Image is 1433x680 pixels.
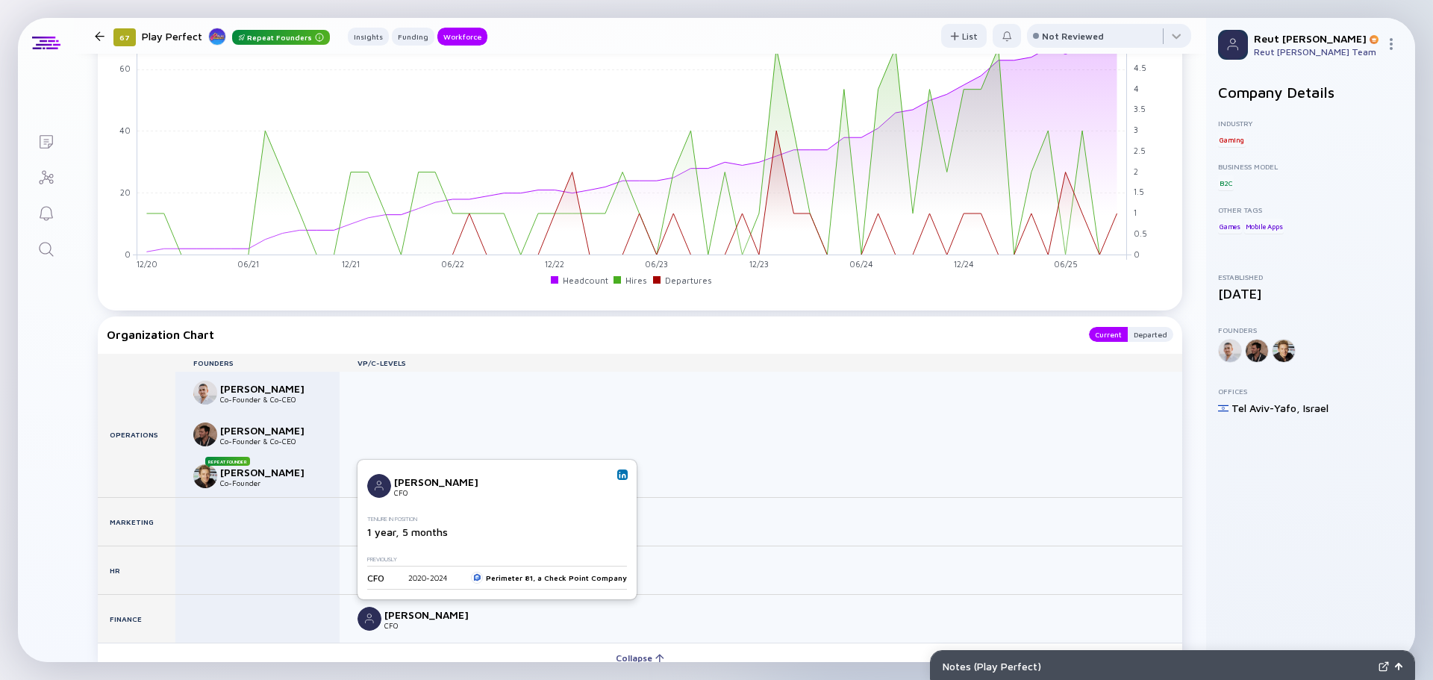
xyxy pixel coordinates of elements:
tspan: 20 [120,187,131,197]
img: Nadav Brandstater picture [193,464,217,488]
div: Co-Founder [220,478,319,487]
h2: Company Details [1218,84,1403,101]
img: Profile Picture [1218,30,1248,60]
img: Open Notes [1395,663,1402,670]
a: Search [18,230,74,266]
tspan: 4.5 [1134,63,1146,72]
a: Perimeter 81, a Check Point Company logoPerimeter 81, a Check Point Company [471,572,627,584]
div: Tenure in Position [367,516,621,523]
div: Tel Aviv-Yafo , [1231,402,1300,414]
tspan: 3.5 [1134,105,1146,114]
div: Collapse [607,646,673,670]
tspan: 3 [1134,125,1138,134]
button: List [941,24,987,48]
tspan: 06/24 [849,259,873,269]
button: Departed [1128,327,1173,342]
tspan: 06/21 [237,259,259,269]
tspan: 2 [1134,166,1138,176]
div: Play Perfect [142,27,330,46]
div: Previously [367,556,621,563]
button: Current [1089,327,1128,342]
div: Games [1218,219,1242,234]
a: Lists [18,122,74,158]
tspan: 06/25 [1054,259,1078,269]
div: Repeat Founder [205,457,250,466]
a: Reminders [18,194,74,230]
div: List [941,25,987,48]
div: Marketing [98,498,175,546]
div: Operations [98,372,175,497]
button: Workforce [437,28,487,46]
tspan: 12/23 [749,259,769,269]
div: Reut [PERSON_NAME] Team [1254,46,1379,57]
img: Ron Gilboa picture [358,607,381,631]
div: Finance [98,595,175,643]
div: Founders [175,358,340,367]
div: CFO [367,573,384,584]
div: B2C [1218,175,1234,190]
div: HR [98,546,175,594]
div: Founders [1218,325,1403,334]
div: Mobile Apps [1244,219,1284,234]
div: Other Tags [1218,205,1403,214]
div: Organization Chart [107,327,1074,342]
div: [DATE] [1218,286,1403,302]
div: 67 [113,28,136,46]
div: [PERSON_NAME] [220,382,319,395]
div: Repeat Founders [232,30,330,45]
img: Dvir Shemesh picture [193,381,217,405]
tspan: 40 [119,125,131,135]
div: Industry [1218,119,1403,128]
img: Israel Flag [1218,403,1228,414]
div: Co-Founder & Co-CEO [220,395,319,404]
tspan: 12/22 [545,259,564,269]
div: Established [1218,272,1403,281]
tspan: 1.5 [1134,187,1144,197]
tspan: 2.5 [1134,146,1146,155]
img: Perimeter 81, a Check Point Company logo [471,572,483,584]
img: Ron Gilboa Linkedin Profile [619,471,626,478]
div: Not Reviewed [1042,31,1104,42]
tspan: 12/20 [137,259,157,269]
div: [PERSON_NAME] [220,466,319,478]
img: Menu [1385,38,1397,50]
img: Ron Gilboa picture [367,474,391,498]
tspan: 0 [125,249,131,259]
tspan: 12/24 [954,259,974,269]
button: Funding [392,28,434,46]
tspan: 1 [1134,208,1137,217]
button: Collapse [98,643,1182,673]
div: Co-Founder & Co-CEO [220,437,319,446]
img: Expand Notes [1379,661,1389,672]
tspan: 06/23 [645,259,668,269]
div: [PERSON_NAME] [394,475,493,488]
div: Perimeter 81, a Check Point Company [471,572,627,584]
tspan: 0.5 [1134,228,1147,238]
div: 1 year, 5 months [367,525,621,538]
tspan: 06/22 [441,259,464,269]
div: 2020 - 2024 [408,573,447,582]
div: Business Model [1218,162,1403,171]
div: Funding [392,29,434,44]
tspan: 4 [1134,84,1139,93]
div: Israel [1303,402,1329,414]
div: [PERSON_NAME] [220,424,319,437]
div: Notes ( Play Perfect ) [943,660,1373,673]
div: [PERSON_NAME] [384,608,483,621]
a: Investor Map [18,158,74,194]
button: Insights [348,28,389,46]
div: Gaming [1218,132,1246,147]
div: Workforce [437,29,487,44]
div: Insights [348,29,389,44]
div: Reut [PERSON_NAME] [1254,32,1379,45]
div: CFO [394,488,493,497]
img: Michael Berkovich picture [193,422,217,446]
div: VP/C-Levels [340,358,1182,367]
tspan: 0 [1134,249,1140,259]
div: CFO [384,621,483,630]
tspan: 60 [119,63,131,73]
tspan: 12/21 [342,259,360,269]
div: Offices [1218,387,1403,396]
